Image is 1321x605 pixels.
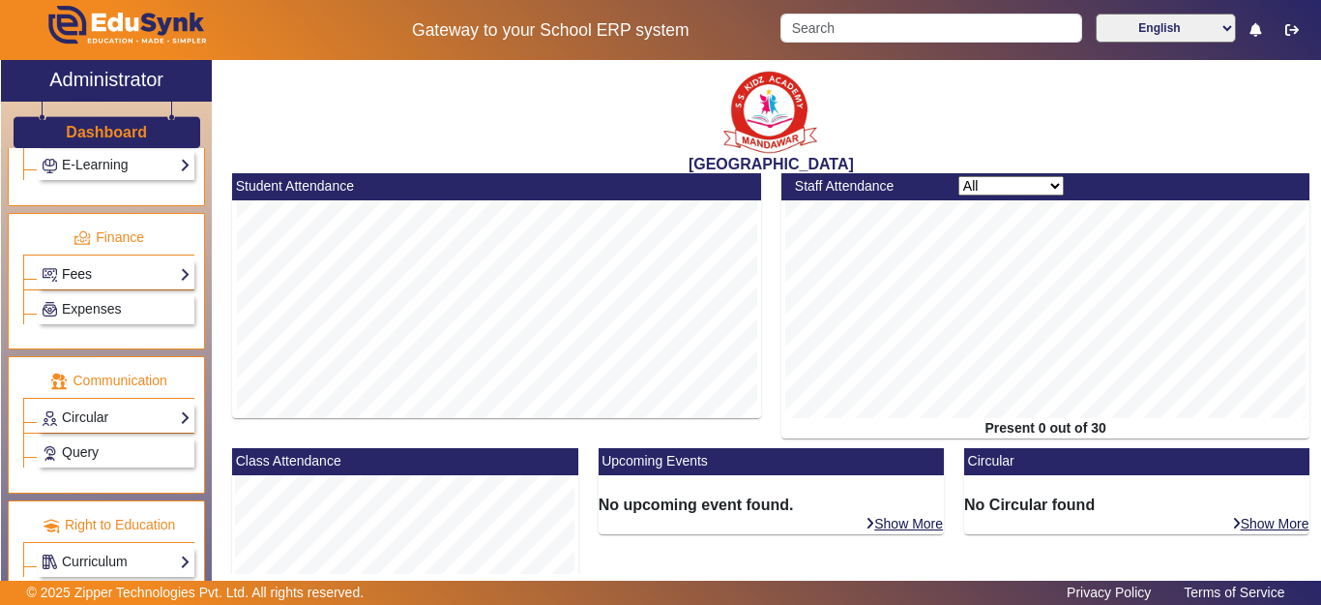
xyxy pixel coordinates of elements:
[66,123,147,141] h3: Dashboard
[23,227,194,248] p: Finance
[222,155,1320,173] h2: [GEOGRAPHIC_DATA]
[1057,580,1160,605] a: Privacy Policy
[65,122,148,142] a: Dashboard
[49,68,163,91] h2: Administrator
[964,496,1309,514] h6: No Circular found
[865,515,944,532] a: Show More
[43,517,60,534] img: rte.png
[62,301,121,317] span: Expenses
[341,20,761,41] h5: Gateway to your School ERP system
[42,298,191,320] a: Expenses
[27,583,365,603] p: © 2025 Zipper Technologies Pvt. Ltd. All rights reserved.
[722,65,819,155] img: b9104f0a-387a-4379-b368-ffa933cda262
[43,446,57,461] img: Support-tickets.png
[232,173,761,200] mat-card-header: Student Attendance
[23,371,194,391] p: Communication
[599,496,944,514] h6: No upcoming event found.
[62,444,99,460] span: Query
[73,229,91,247] img: finance.png
[23,515,194,535] p: Right to Education
[781,418,1310,439] div: Present 0 out of 30
[50,373,68,390] img: communication.png
[1174,580,1294,605] a: Terms of Service
[42,441,191,464] a: Query
[1,60,212,102] a: Administrator
[599,448,944,475] mat-card-header: Upcoming Events
[784,176,948,197] div: Staff Attendance
[43,302,57,317] img: Payroll.png
[232,448,577,475] mat-card-header: Class Attendance
[964,448,1309,475] mat-card-header: Circular
[780,14,1081,43] input: Search
[1231,515,1310,532] a: Show More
